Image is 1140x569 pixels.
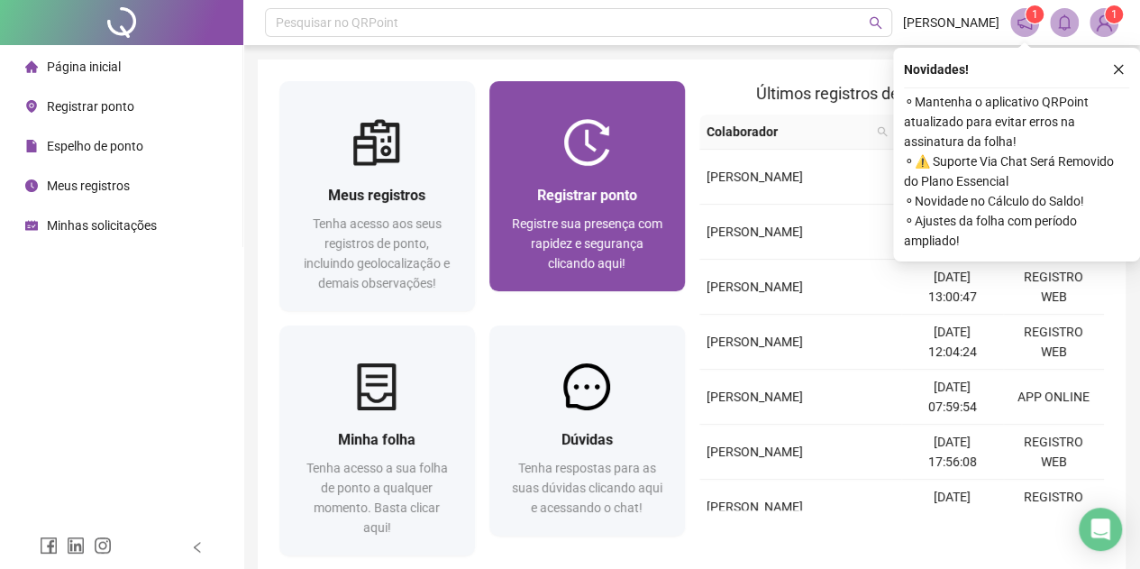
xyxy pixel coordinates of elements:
span: [PERSON_NAME] [707,280,803,294]
span: Espelho de ponto [47,139,143,153]
a: Minha folhaTenha acesso a sua folha de ponto a qualquer momento. Basta clicar aqui! [279,326,475,555]
span: ⚬ ⚠️ Suporte Via Chat Será Removido do Plano Essencial [904,151,1129,191]
span: Colaborador [707,122,870,142]
span: Novidades ! [904,60,969,79]
td: [DATE] 12:04:24 [901,315,1002,370]
span: [PERSON_NAME] [707,445,803,459]
td: [DATE] 13:05:50 [901,480,1002,535]
sup: Atualize o seu contato no menu Meus Dados [1105,5,1123,23]
span: Tenha respostas para as suas dúvidas clicando aqui e acessando o chat! [512,461,662,515]
span: [PERSON_NAME] [707,335,803,349]
span: search [869,16,882,30]
span: bell [1056,14,1072,31]
td: REGISTRO WEB [1003,315,1104,370]
td: REGISTRO WEB [1003,480,1104,535]
a: Meus registrosTenha acesso aos seus registros de ponto, incluindo geolocalização e demais observa... [279,81,475,311]
span: [PERSON_NAME] [903,13,999,32]
span: close [1112,63,1125,76]
span: Minha folha [338,431,415,448]
div: Open Intercom Messenger [1079,508,1122,551]
span: search [873,118,891,145]
span: clock-circle [25,179,38,192]
span: Meus registros [47,179,130,193]
span: notification [1017,14,1033,31]
span: Página inicial [47,60,121,74]
span: [PERSON_NAME] [707,225,803,239]
span: environment [25,100,38,113]
span: instagram [94,537,112,555]
span: Meus registros [328,187,425,204]
span: Dúvidas [561,431,613,448]
span: file [25,140,38,152]
td: [DATE] 13:00:47 [901,260,1002,315]
span: home [25,60,38,73]
td: APP ONLINE [1003,370,1104,425]
span: ⚬ Novidade no Cálculo do Saldo! [904,191,1129,211]
span: Últimos registros de ponto sincronizados [756,84,1047,103]
td: [DATE] 17:56:08 [901,425,1002,480]
span: Registrar ponto [537,187,637,204]
span: [PERSON_NAME] [707,170,803,184]
span: Tenha acesso a sua folha de ponto a qualquer momento. Basta clicar aqui! [306,461,448,535]
td: REGISTRO WEB [1003,260,1104,315]
span: linkedin [67,537,85,555]
span: [PERSON_NAME] [707,500,803,514]
span: 1 [1111,8,1117,21]
span: Registrar ponto [47,99,134,114]
span: facebook [40,537,58,555]
img: 79402 [1090,9,1117,36]
span: Minhas solicitações [47,218,157,233]
a: DúvidasTenha respostas para as suas dúvidas clicando aqui e acessando o chat! [489,326,685,536]
span: ⚬ Mantenha o aplicativo QRPoint atualizado para evitar erros na assinatura da folha! [904,92,1129,151]
span: [PERSON_NAME] [707,390,803,404]
span: ⚬ Ajustes da folha com período ampliado! [904,211,1129,251]
span: Registre sua presença com rapidez e segurança clicando aqui! [512,216,662,271]
td: [DATE] 07:59:54 [901,370,1002,425]
sup: 1 [1026,5,1044,23]
span: search [877,126,888,137]
span: schedule [25,219,38,232]
span: 1 [1032,8,1038,21]
span: Tenha acesso aos seus registros de ponto, incluindo geolocalização e demais observações! [304,216,450,290]
span: left [191,541,204,554]
a: Registrar pontoRegistre sua presença com rapidez e segurança clicando aqui! [489,81,685,291]
td: REGISTRO WEB [1003,425,1104,480]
